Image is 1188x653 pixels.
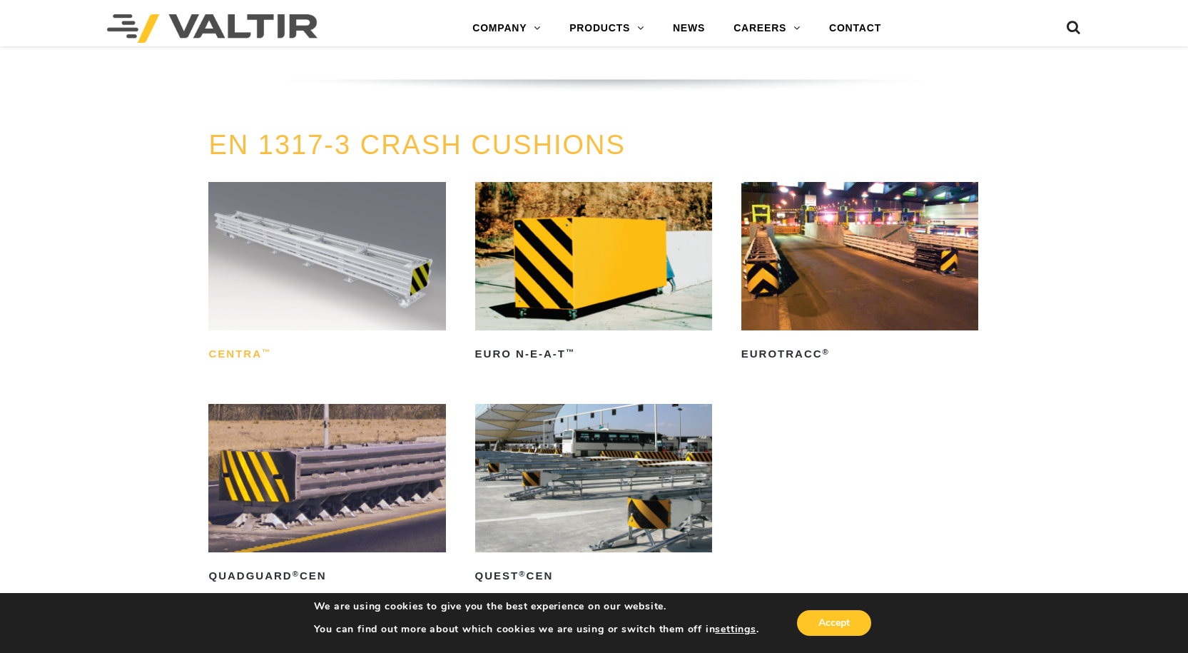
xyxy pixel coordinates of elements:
[262,348,271,356] sup: ™
[719,14,815,43] a: CAREERS
[659,14,719,43] a: NEWS
[293,570,300,578] sup: ®
[741,182,978,365] a: EuroTRACC®
[458,14,555,43] a: COMPANY
[107,14,318,43] img: Valtir
[208,182,445,365] a: CENTRA™
[208,343,445,366] h2: CENTRA
[475,343,712,366] h2: Euro N-E-A-T
[715,623,756,636] button: settings
[823,348,830,356] sup: ®
[475,404,712,587] a: QUEST®CEN
[475,182,712,365] a: Euro N-E-A-T™
[797,610,871,636] button: Accept
[566,348,575,356] sup: ™
[815,14,895,43] a: CONTACT
[314,600,759,613] p: We are using cookies to give you the best experience on our website.
[314,623,759,636] p: You can find out more about which cookies we are using or switch them off in .
[519,570,526,578] sup: ®
[208,404,445,587] a: QuadGuard®CEN
[208,565,445,588] h2: QuadGuard CEN
[475,565,712,588] h2: QUEST CEN
[555,14,659,43] a: PRODUCTS
[741,343,978,366] h2: EuroTRACC
[208,130,625,160] a: EN 1317-3 CRASH CUSHIONS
